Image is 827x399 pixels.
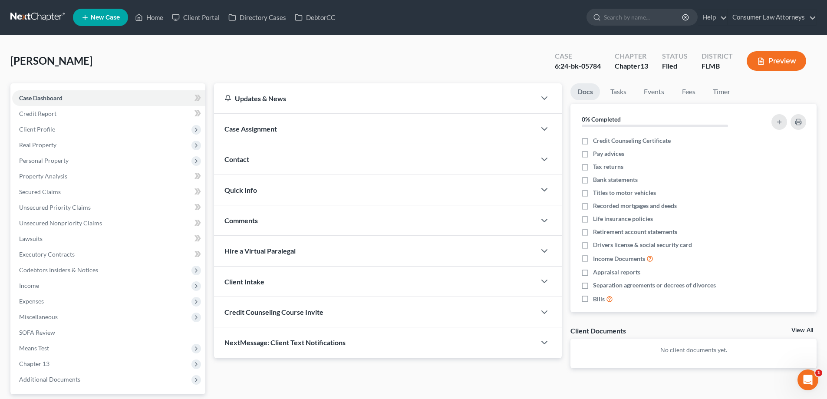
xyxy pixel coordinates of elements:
a: Client Portal [168,10,224,25]
span: Bank statements [593,175,638,184]
div: Updates & News [224,94,525,103]
div: Chapter [615,51,648,61]
div: FLMB [702,61,733,71]
a: View All [791,327,813,333]
span: 1 [815,369,822,376]
span: Secured Claims [19,188,61,195]
span: Drivers license & social security card [593,241,692,249]
div: Status [662,51,688,61]
span: Appraisal reports [593,268,640,277]
div: District [702,51,733,61]
span: Credit Counseling Certificate [593,136,671,145]
span: Credit Report [19,110,56,117]
a: Consumer Law Attorneys [728,10,816,25]
span: Credit Counseling Course Invite [224,308,323,316]
span: Expenses [19,297,44,305]
a: Unsecured Priority Claims [12,200,205,215]
a: SOFA Review [12,325,205,340]
a: Directory Cases [224,10,290,25]
input: Search by name... [604,9,683,25]
span: Client Intake [224,277,264,286]
span: Recorded mortgages and deeds [593,201,677,210]
span: Comments [224,216,258,224]
span: Quick Info [224,186,257,194]
span: Additional Documents [19,376,80,383]
span: Bills [593,295,605,303]
a: Case Dashboard [12,90,205,106]
span: Income Documents [593,254,645,263]
span: SOFA Review [19,329,55,336]
span: Case Dashboard [19,94,63,102]
a: Docs [570,83,600,100]
button: Preview [747,51,806,71]
iframe: Intercom live chat [797,369,818,390]
span: NextMessage: Client Text Notifications [224,338,346,346]
a: Unsecured Nonpriority Claims [12,215,205,231]
a: Property Analysis [12,168,205,184]
span: Income [19,282,39,289]
span: Pay advices [593,149,624,158]
span: 13 [640,62,648,70]
a: Timer [706,83,737,100]
span: Means Test [19,344,49,352]
span: Unsecured Priority Claims [19,204,91,211]
span: Personal Property [19,157,69,164]
a: Lawsuits [12,231,205,247]
a: Secured Claims [12,184,205,200]
a: Executory Contracts [12,247,205,262]
span: Lawsuits [19,235,43,242]
div: Case [555,51,601,61]
a: Credit Report [12,106,205,122]
span: Life insurance policies [593,214,653,223]
a: Tasks [603,83,633,100]
span: Retirement account statements [593,228,677,236]
span: Real Property [19,141,56,148]
div: Filed [662,61,688,71]
span: Separation agreements or decrees of divorces [593,281,716,290]
a: Events [637,83,671,100]
span: New Case [91,14,120,21]
div: Client Documents [570,326,626,335]
span: [PERSON_NAME] [10,54,92,67]
a: Help [698,10,727,25]
span: Codebtors Insiders & Notices [19,266,98,274]
span: Titles to motor vehicles [593,188,656,197]
div: Chapter [615,61,648,71]
span: Hire a Virtual Paralegal [224,247,296,255]
span: Miscellaneous [19,313,58,320]
strong: 0% Completed [582,115,621,123]
span: Contact [224,155,249,163]
div: 6:24-bk-05784 [555,61,601,71]
a: Fees [675,83,702,100]
a: Home [131,10,168,25]
span: Case Assignment [224,125,277,133]
span: Tax returns [593,162,623,171]
span: Executory Contracts [19,251,75,258]
span: Property Analysis [19,172,67,180]
span: Client Profile [19,125,55,133]
span: Chapter 13 [19,360,49,367]
span: Unsecured Nonpriority Claims [19,219,102,227]
p: No client documents yet. [577,346,810,354]
a: DebtorCC [290,10,339,25]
